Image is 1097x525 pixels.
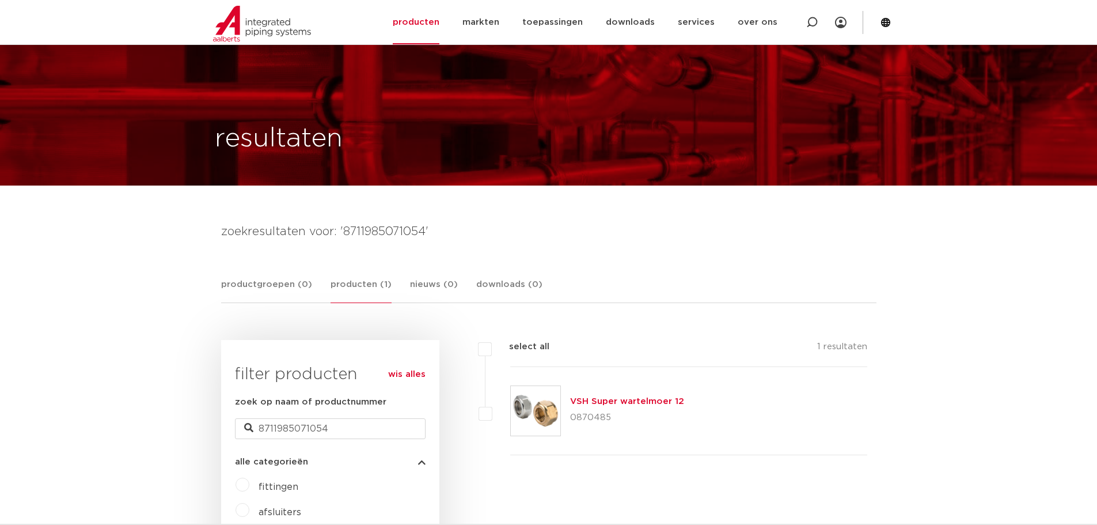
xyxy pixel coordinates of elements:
label: zoek op naam of productnummer [235,395,386,409]
a: nieuws (0) [410,278,458,303]
a: productgroepen (0) [221,278,312,303]
h3: filter producten [235,363,426,386]
a: VSH Super wartelmoer 12 [570,397,684,406]
a: downloads (0) [476,278,542,303]
button: alle categorieën [235,458,426,466]
img: Thumbnail for VSH Super wartelmoer 12 [511,386,560,436]
a: afsluiters [259,508,301,517]
a: fittingen [259,482,298,492]
label: select all [492,340,549,354]
input: zoeken [235,418,426,439]
h1: resultaten [215,120,343,157]
h4: zoekresultaten voor: '8711985071054' [221,222,876,241]
p: 0870485 [570,409,684,427]
span: alle categorieën [235,458,308,466]
a: producten (1) [331,278,392,303]
p: 1 resultaten [817,340,867,358]
a: wis alles [388,368,426,382]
